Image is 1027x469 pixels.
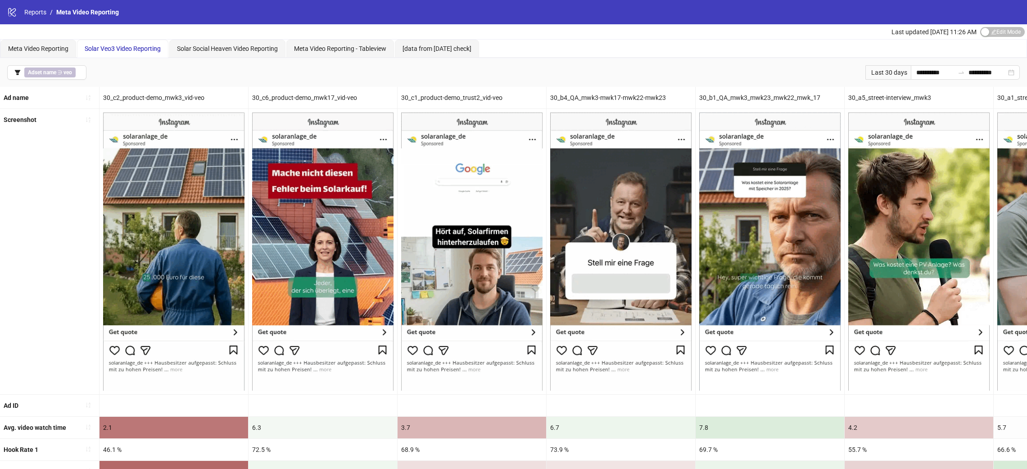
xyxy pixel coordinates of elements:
[696,439,844,460] div: 69.7 %
[891,28,977,36] span: Last updated [DATE] 11:26 AM
[294,45,386,52] span: Meta Video Reporting - Tableview
[696,87,844,108] div: 30_b1_QA_mwk3_mwk23_mwk22_mwk_17
[4,446,38,453] b: Hook Rate 1
[398,439,546,460] div: 68.9 %
[398,417,546,438] div: 3.7
[249,439,397,460] div: 72.5 %
[958,69,965,76] span: swap-right
[100,87,248,108] div: 30_c2_product-demo_mwk3_vid-veo
[547,417,695,438] div: 6.7
[845,87,993,108] div: 30_a5_street-interview_mwk3
[85,424,91,430] span: sort-ascending
[848,113,990,390] img: Screenshot 120233372514990649
[4,116,36,123] b: Screenshot
[249,417,397,438] div: 6.3
[4,94,29,101] b: Ad name
[85,95,91,101] span: sort-ascending
[8,45,68,52] span: Meta Video Reporting
[85,402,91,408] span: sort-ascending
[845,439,993,460] div: 55.7 %
[865,65,911,80] div: Last 30 days
[177,45,278,52] span: Solar Social Heaven Video Reporting
[547,87,695,108] div: 30_b4_QA_mwk3-mwk17-mwk22-mwk23
[100,439,248,460] div: 46.1 %
[696,417,844,438] div: 7.8
[85,45,161,52] span: Solar Veo3 Video Reporting
[401,113,543,390] img: Screenshot 120233992630120649
[7,65,86,80] button: Adset name ∋ veo
[100,417,248,438] div: 2.1
[24,68,76,77] span: ∋
[23,7,48,17] a: Reports
[398,87,546,108] div: 30_c1_product-demo_trust2_vid-veo
[85,446,91,452] span: sort-ascending
[28,69,56,76] b: Adset name
[85,117,91,123] span: sort-ascending
[50,7,53,17] li: /
[103,113,244,390] img: Screenshot 120233992632940649
[252,113,394,390] img: Screenshot 120233992634460649
[56,9,119,16] span: Meta Video Reporting
[958,69,965,76] span: to
[403,45,471,52] span: [data from [DATE] check]
[547,439,695,460] div: 73.9 %
[249,87,397,108] div: 30_c6_product-demo_mwk17_vid-veo
[63,69,72,76] b: veo
[845,417,993,438] div: 4.2
[699,113,841,390] img: Screenshot 120233652781330649
[4,424,66,431] b: Avg. video watch time
[4,402,18,409] b: Ad ID
[14,69,21,76] span: filter
[550,113,692,390] img: Screenshot 120233652792000649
